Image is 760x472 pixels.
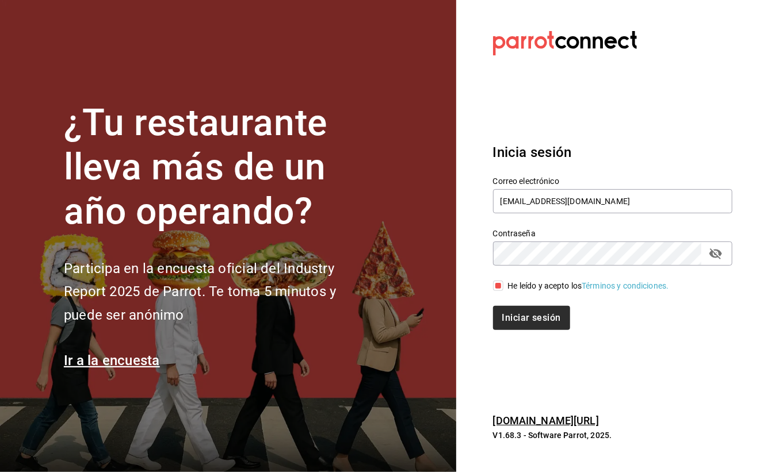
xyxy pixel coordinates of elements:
[508,280,669,292] div: He leído y acepto los
[493,230,733,238] label: Contraseña
[64,257,375,327] h2: Participa en la encuesta oficial del Industry Report 2025 de Parrot. Te toma 5 minutos y puede se...
[64,352,160,369] a: Ir a la encuesta
[493,189,733,213] input: Ingresa tu correo electrónico
[493,306,570,330] button: Iniciar sesión
[582,281,669,290] a: Términos y condiciones.
[64,101,375,233] h1: ¿Tu restaurante lleva más de un año operando?
[493,142,732,163] h3: Inicia sesión
[493,415,599,427] a: [DOMAIN_NAME][URL]
[493,429,732,441] p: V1.68.3 - Software Parrot, 2025.
[493,178,733,186] label: Correo electrónico
[706,244,725,263] button: Campo de contraseña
